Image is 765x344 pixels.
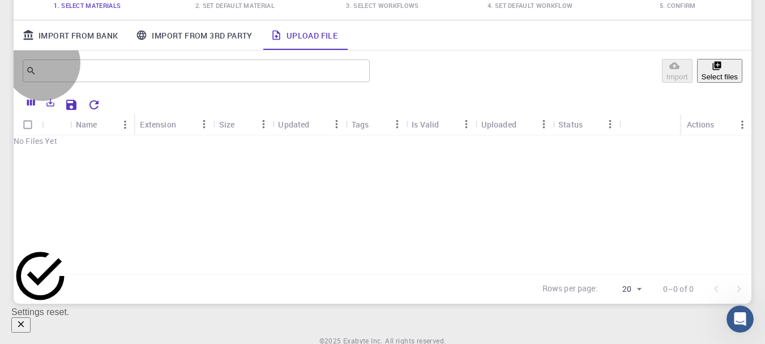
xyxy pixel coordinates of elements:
[176,115,194,133] button: Sort
[76,113,97,135] div: Name
[733,116,751,134] button: Menu
[278,113,309,135] div: Updated
[54,1,121,10] span: 1. Select Materials
[116,116,134,134] button: Menu
[553,113,619,135] div: Status
[476,113,553,135] div: Uploaded
[235,115,253,133] button: Sort
[42,113,70,135] div: Icon
[11,317,31,333] button: Close
[662,59,693,83] button: Import
[195,1,275,10] span: 2. Set Default Material
[687,113,715,135] div: Actions
[481,113,516,135] div: Uploaded
[412,113,439,135] div: Is Valid
[488,1,572,10] span: 4. Set Default Workflow
[23,8,63,18] span: Support
[140,113,176,135] div: Extension
[134,113,213,135] div: Extension
[60,94,83,116] button: Save Explorer Settings
[602,281,645,298] div: 20
[346,1,418,10] span: 3. Select Workflows
[660,1,696,10] span: 5. Confirm
[41,94,60,112] button: Export
[254,115,272,133] button: Menu
[309,115,327,133] button: Sort
[219,113,235,135] div: Size
[328,115,346,133] button: Menu
[352,113,369,135] div: Tags
[458,115,476,133] button: Menu
[535,115,553,133] button: Menu
[726,305,754,333] iframe: Intercom live chat
[14,135,751,147] div: No Files Yet
[262,20,347,50] a: Upload File
[127,20,261,50] a: Import From 3rd Party
[195,115,213,133] button: Menu
[681,113,751,135] div: Actions
[213,113,272,135] div: Size
[272,113,345,135] div: Updated
[542,283,598,296] p: Rows per page:
[14,20,127,50] a: Import From Bank
[558,113,583,135] div: Status
[406,113,475,135] div: Is Valid
[346,113,406,135] div: Tags
[663,283,694,295] p: 0–0 of 0
[22,94,41,112] button: Columns
[11,307,69,317] div: Settings reset.
[697,59,742,83] button: Select files
[388,115,406,133] button: Menu
[83,94,105,116] button: Reset Explorer Settings
[70,113,134,135] div: Name
[601,115,619,133] button: Menu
